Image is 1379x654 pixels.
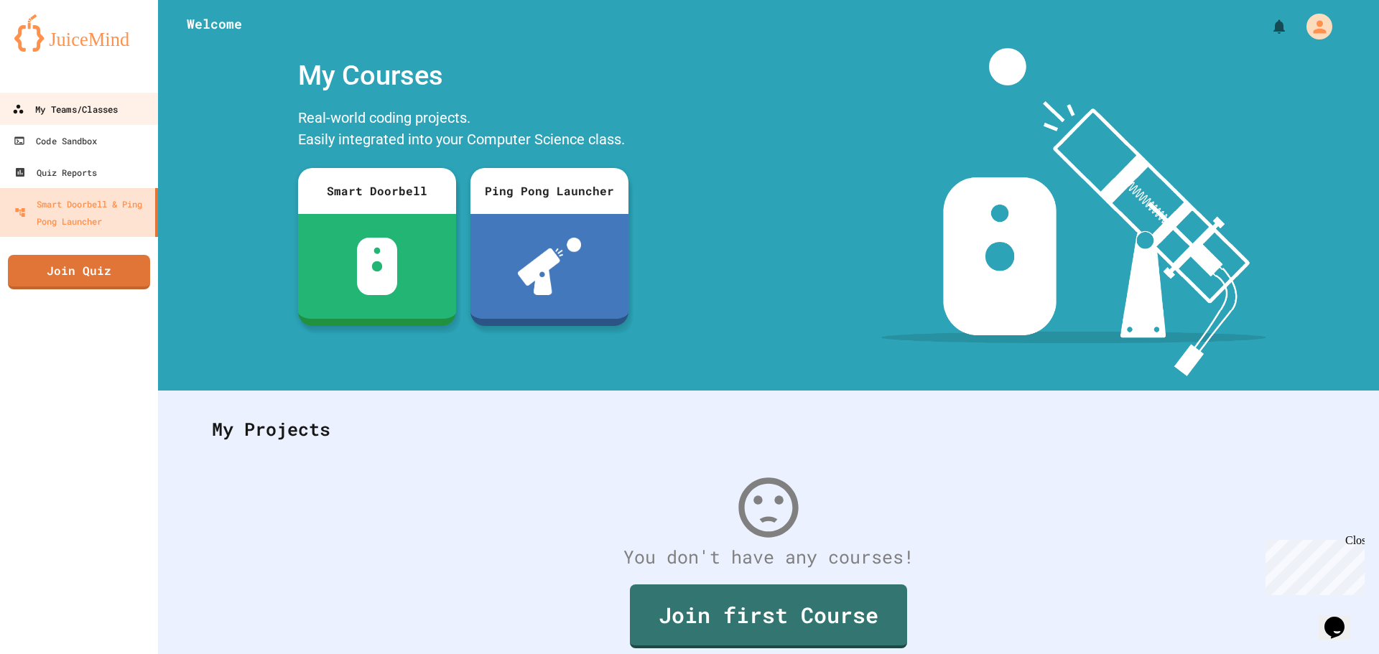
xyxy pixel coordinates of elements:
[357,238,398,295] img: sdb-white.svg
[1244,14,1291,39] div: My Notifications
[881,48,1266,376] img: banner-image-my-projects.png
[198,543,1339,571] div: You don't have any courses!
[298,168,456,214] div: Smart Doorbell
[12,101,118,118] div: My Teams/Classes
[1260,534,1365,595] iframe: chat widget
[630,584,907,648] a: Join first Course
[518,238,582,295] img: ppl-with-ball.png
[14,14,144,52] img: logo-orange.svg
[1319,597,1365,640] iframe: chat widget
[14,164,97,181] div: Quiz Reports
[8,255,150,289] a: Join Quiz
[14,132,97,149] div: Code Sandbox
[6,6,99,91] div: Chat with us now!Close
[1291,10,1336,43] div: My Account
[291,48,636,103] div: My Courses
[291,103,636,157] div: Real-world coding projects. Easily integrated into your Computer Science class.
[198,401,1339,457] div: My Projects
[14,195,149,230] div: Smart Doorbell & Ping Pong Launcher
[470,168,628,214] div: Ping Pong Launcher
